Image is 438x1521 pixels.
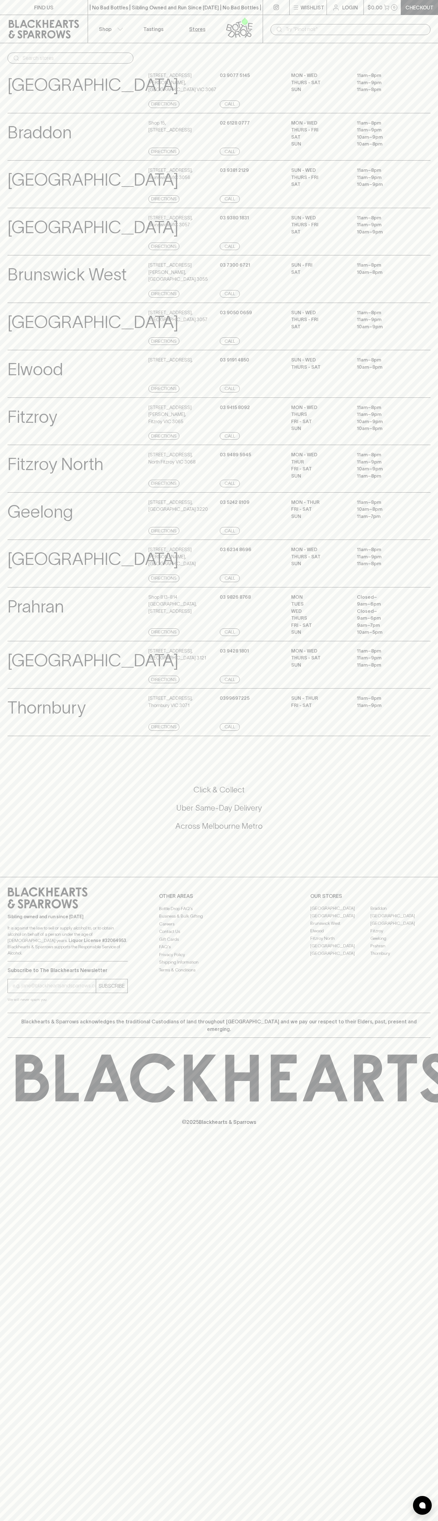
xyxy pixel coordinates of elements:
p: MON - WED [291,72,348,79]
p: SAT [291,323,348,330]
p: SUN - WED [291,167,348,174]
p: MON - WED [291,120,348,127]
p: 03 9077 5145 [220,72,250,79]
p: 03 6234 8696 [220,546,251,553]
p: 11am – 9pm [357,316,413,323]
a: Directions [148,290,179,298]
a: Call [220,432,240,440]
p: 11am – 8pm [357,262,413,269]
p: Closed – [357,594,413,601]
a: Call [220,723,240,731]
p: 03 9050 0659 [220,309,252,316]
p: 03 5242 8109 [220,499,250,506]
img: bubble-icon [419,1502,425,1508]
p: 0 [393,6,395,9]
p: [GEOGRAPHIC_DATA] [8,214,178,240]
p: SAT [291,181,348,188]
p: [GEOGRAPHIC_DATA] [8,167,178,193]
a: Directions [148,527,179,535]
a: Call [220,243,240,250]
p: MON - WED [291,404,348,411]
p: Checkout [405,4,434,11]
a: Call [220,148,240,155]
p: THUR [291,458,348,466]
p: MON - WED [291,648,348,655]
p: 03 9381 2129 [220,167,249,174]
p: OUR STORES [310,892,430,900]
p: 0399697225 [220,695,250,702]
a: [GEOGRAPHIC_DATA] [370,920,430,927]
a: Prahran [370,942,430,950]
p: 9am – 6pm [357,601,413,608]
p: Closed – [357,608,413,615]
p: MON - THUR [291,499,348,506]
h5: Uber Same-Day Delivery [8,803,430,813]
a: Terms & Conditions [159,966,279,974]
p: THURS - SAT [291,553,348,561]
p: [STREET_ADDRESS][PERSON_NAME] , [GEOGRAPHIC_DATA] [148,546,218,567]
a: Directions [148,723,179,731]
p: 11am – 9pm [357,458,413,466]
button: Shop [88,15,132,43]
p: [STREET_ADDRESS][PERSON_NAME] , Fitzroy VIC 3065 [148,404,218,425]
p: [STREET_ADDRESS] , [148,356,193,364]
p: 10am – 9pm [357,228,413,236]
a: [GEOGRAPHIC_DATA] [310,950,370,957]
a: [GEOGRAPHIC_DATA] [310,905,370,912]
p: Subscribe to The Blackhearts Newsletter [8,966,128,974]
p: Blackhearts & Sparrows acknowledges the traditional Custodians of land throughout [GEOGRAPHIC_DAT... [12,1018,426,1033]
p: 10am – 8pm [357,425,413,432]
p: 03 9826 8768 [220,594,251,601]
a: Brunswick West [310,920,370,927]
a: Call [220,100,240,108]
p: We will never spam you [8,996,128,1003]
p: SUN [291,513,348,520]
p: 11am – 8pm [357,695,413,702]
p: 10am – 9pm [357,134,413,141]
p: 02 6128 0777 [220,120,250,127]
p: FRI - SAT [291,418,348,425]
p: THURS - FRI [291,174,348,181]
a: Directions [148,243,179,250]
p: SUN [291,141,348,148]
p: THURS - FRI [291,126,348,134]
a: Call [220,290,240,298]
p: 11am – 7pm [357,513,413,520]
p: FRI - SAT [291,465,348,473]
p: 11am – 9pm [357,411,413,418]
p: Shop 813-814 [GEOGRAPHIC_DATA] , [STREET_ADDRESS] [148,594,218,615]
p: SUN [291,473,348,480]
p: 10am – 8pm [357,364,413,371]
p: Fri - Sat [291,702,348,709]
p: 11am – 9pm [357,553,413,561]
p: SUN [291,560,348,567]
a: Directions [148,480,179,487]
a: Privacy Policy [159,951,279,958]
p: FIND US [34,4,54,11]
a: Fitzroy North [310,935,370,942]
p: Sun - Thur [291,695,348,702]
p: 11am – 8pm [357,356,413,364]
a: Call [220,480,240,487]
p: Elwood [8,356,63,382]
p: 03 9428 1801 [220,648,249,655]
p: 11am – 9pm [357,654,413,662]
p: 11am – 8pm [357,86,413,93]
p: OTHER AREAS [159,892,279,900]
p: 11am – 9pm [357,126,413,134]
a: Directions [148,100,179,108]
p: 11am – 8pm [357,499,413,506]
p: FRI - SAT [291,506,348,513]
p: SUN [291,662,348,669]
p: SAT [291,134,348,141]
p: [GEOGRAPHIC_DATA] [8,648,178,673]
p: SUN - WED [291,214,348,222]
input: Try "Pinot noir" [286,24,425,34]
p: TUES [291,601,348,608]
p: Sibling owned and run since [DATE] [8,914,128,920]
a: Careers [159,920,279,928]
p: 11am – 9pm [357,221,413,228]
p: THURS [291,411,348,418]
p: Fitzroy North [8,451,103,477]
p: [STREET_ADDRESS] , [GEOGRAPHIC_DATA] 3220 [148,499,208,513]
